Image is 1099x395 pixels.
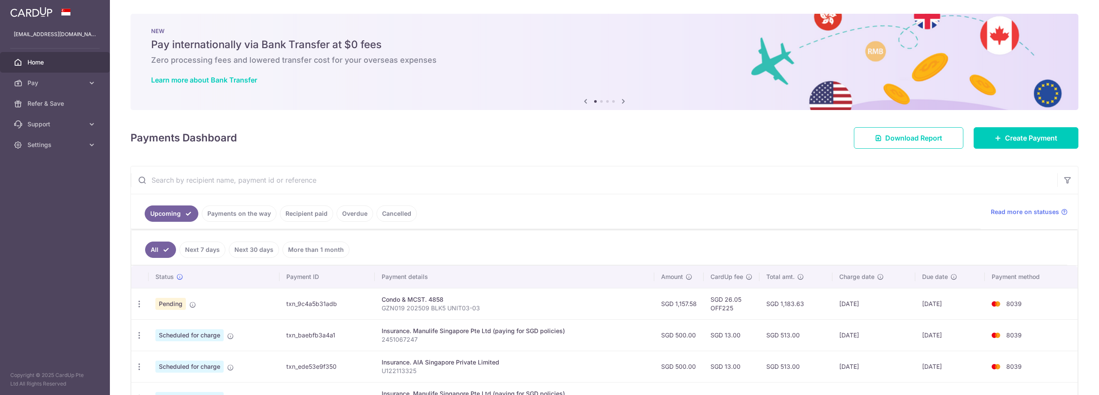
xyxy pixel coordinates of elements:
[151,55,1058,65] h6: Zero processing fees and lowered transfer cost for your overseas expenses
[131,166,1057,194] input: Search by recipient name, payment id or reference
[280,205,333,222] a: Recipient paid
[376,205,417,222] a: Cancelled
[1006,363,1022,370] span: 8039
[839,273,874,281] span: Charge date
[14,30,96,39] p: [EMAIL_ADDRESS][DOMAIN_NAME]
[985,266,1078,288] th: Payment method
[382,367,647,375] p: U122113325
[661,273,683,281] span: Amount
[854,127,963,149] a: Download Report
[27,58,84,67] span: Home
[382,358,647,367] div: Insurance. AIA Singapore Private Limited
[179,242,225,258] a: Next 7 days
[382,335,647,344] p: 2451067247
[704,351,759,382] td: SGD 13.00
[991,208,1059,216] span: Read more on statuses
[155,273,174,281] span: Status
[27,120,84,129] span: Support
[27,141,84,149] span: Settings
[155,298,186,310] span: Pending
[710,273,743,281] span: CardUp fee
[832,351,915,382] td: [DATE]
[974,127,1078,149] a: Create Payment
[145,205,198,222] a: Upcoming
[654,288,704,319] td: SGD 1,157.58
[1006,300,1022,307] span: 8039
[766,273,795,281] span: Total amt.
[202,205,276,222] a: Payments on the way
[704,319,759,351] td: SGD 13.00
[382,304,647,312] p: GZN019 202509 BLK5 UNIT03-03
[151,28,1058,34] p: NEW
[10,7,52,17] img: CardUp
[229,242,279,258] a: Next 30 days
[151,76,257,84] a: Learn more about Bank Transfer
[337,205,373,222] a: Overdue
[991,208,1068,216] a: Read more on statuses
[145,242,176,258] a: All
[282,242,349,258] a: More than 1 month
[279,288,374,319] td: txn_9c4a5b31adb
[279,319,374,351] td: txn_baebfb3a4a1
[131,130,237,146] h4: Payments Dashboard
[27,79,84,87] span: Pay
[759,288,832,319] td: SGD 1,183.63
[654,319,704,351] td: SGD 500.00
[27,99,84,108] span: Refer & Save
[279,266,374,288] th: Payment ID
[915,288,985,319] td: [DATE]
[382,295,647,304] div: Condo & MCST. 4858
[1005,133,1057,143] span: Create Payment
[987,361,1005,372] img: Bank Card
[759,351,832,382] td: SGD 513.00
[151,38,1058,52] h5: Pay internationally via Bank Transfer at $0 fees
[704,288,759,319] td: SGD 26.05 OFF225
[382,327,647,335] div: Insurance. Manulife Singapore Pte Ltd (paying for SGD policies)
[922,273,948,281] span: Due date
[375,266,654,288] th: Payment details
[1006,331,1022,339] span: 8039
[131,14,1078,110] img: Bank transfer banner
[832,319,915,351] td: [DATE]
[987,299,1005,309] img: Bank Card
[832,288,915,319] td: [DATE]
[155,361,224,373] span: Scheduled for charge
[155,329,224,341] span: Scheduled for charge
[885,133,942,143] span: Download Report
[915,351,985,382] td: [DATE]
[987,330,1005,340] img: Bank Card
[759,319,832,351] td: SGD 513.00
[279,351,374,382] td: txn_ede53e9f350
[654,351,704,382] td: SGD 500.00
[915,319,985,351] td: [DATE]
